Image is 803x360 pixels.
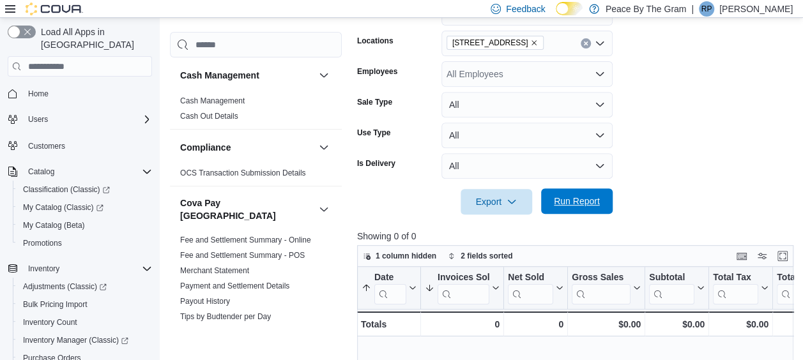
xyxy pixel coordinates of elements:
a: Merchant Statement [180,266,249,275]
div: 0 [425,317,500,332]
span: My Catalog (Beta) [23,220,85,230]
span: RP [701,1,712,17]
div: Gross Sales [572,272,631,284]
a: My Catalog (Beta) [18,218,90,233]
span: Merchant Statement [180,266,249,276]
span: Export [468,189,524,214]
button: Date [362,272,417,304]
h3: Cova Pay [GEOGRAPHIC_DATA] [180,197,314,222]
span: Catalog [28,167,54,177]
button: Clear input [581,38,591,49]
button: 2 fields sorted [443,248,517,264]
span: Inventory Manager (Classic) [18,333,152,348]
button: Gross Sales [572,272,641,304]
span: Run Report [554,195,600,207]
a: Cash Out Details [180,112,238,121]
button: Compliance [180,141,314,154]
div: $0.00 [713,317,769,332]
span: OCS Transaction Submission Details [180,168,306,178]
button: Users [23,112,53,127]
div: Total Tax [713,272,758,284]
span: My Catalog (Classic) [23,202,103,213]
button: 1 column hidden [358,248,441,264]
span: Cash Management [180,96,245,106]
button: Inventory [3,260,157,278]
span: Payout History [180,296,230,306]
button: Open list of options [595,69,605,79]
a: Classification (Classic) [13,181,157,199]
button: All [441,153,613,179]
button: Cash Management [180,69,314,82]
div: Subtotal [649,272,694,284]
button: Cash Management [316,68,332,83]
a: OCS Transaction Submission Details [180,169,306,177]
a: Cash Management [180,96,245,105]
div: Subtotal [649,272,694,304]
button: Enter fullscreen [775,248,790,264]
span: Bulk Pricing Import [23,299,88,310]
button: Home [3,84,157,103]
span: Feedback [506,3,545,15]
span: Bulk Pricing Import [18,297,152,312]
button: Remove 366 Fourth Ave from selection in this group [530,39,538,47]
div: Date [374,272,406,304]
a: My Catalog (Classic) [18,200,109,215]
div: $0.00 [572,317,641,332]
a: Adjustments (Classic) [13,278,157,296]
button: Subtotal [649,272,705,304]
input: Dark Mode [556,2,583,15]
span: Inventory Count [23,317,77,327]
label: Use Type [357,128,390,138]
div: Net Sold [508,272,553,304]
h3: Cash Management [180,69,259,82]
label: Locations [357,36,394,46]
button: Total Tax [713,272,769,304]
p: Showing 0 of 0 [357,230,798,243]
a: Classification (Classic) [18,182,115,197]
span: Inventory [23,261,152,276]
span: Home [28,89,49,99]
span: Promotions [23,238,62,248]
button: Cova Pay [GEOGRAPHIC_DATA] [316,202,332,217]
span: 2 fields sorted [461,251,512,261]
button: Keyboard shortcuts [734,248,749,264]
button: Export [461,189,532,214]
span: Load All Apps in [GEOGRAPHIC_DATA] [36,26,152,51]
span: Customers [23,137,152,153]
h3: Compliance [180,141,231,154]
span: Adjustments (Classic) [18,279,152,294]
img: Cova [26,3,83,15]
button: Inventory Count [13,313,157,331]
div: Invoices Sold [438,272,489,284]
div: Cova Pay [GEOGRAPHIC_DATA] [170,232,342,345]
div: 0 [508,317,563,332]
button: Bulk Pricing Import [13,296,157,313]
span: Fee and Settlement Summary - Online [180,235,311,245]
span: Inventory Count [18,315,152,330]
span: Classification (Classic) [23,184,110,195]
span: Promotions [18,236,152,251]
button: Catalog [3,163,157,181]
button: All [441,92,613,117]
a: Fee and Settlement Summary - Online [180,236,311,244]
p: | [691,1,694,17]
span: Users [23,112,152,127]
button: Promotions [13,234,157,252]
span: [STREET_ADDRESS] [452,36,528,49]
button: Inventory [23,261,65,276]
div: Compliance [170,165,342,186]
div: Date [374,272,406,284]
p: Peace By The Gram [606,1,687,17]
span: Adjustments (Classic) [23,281,107,292]
button: Users [3,110,157,128]
span: Catalog [23,164,152,179]
a: Adjustments (Classic) [18,279,112,294]
div: Total Tax [713,272,758,304]
button: Invoices Sold [425,272,500,304]
button: My Catalog (Beta) [13,216,157,234]
button: Display options [754,248,770,264]
button: All [441,123,613,148]
div: Net Sold [508,272,553,284]
span: Home [23,86,152,101]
